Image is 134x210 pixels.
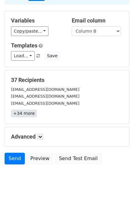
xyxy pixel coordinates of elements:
[103,180,134,210] iframe: Chat Widget
[55,153,101,164] a: Send Test Email
[11,87,79,92] small: [EMAIL_ADDRESS][DOMAIN_NAME]
[26,153,53,164] a: Preview
[11,26,48,36] a: Copy/paste...
[44,51,60,61] button: Save
[11,51,35,61] a: Load...
[11,42,37,49] a: Templates
[72,17,123,24] h5: Email column
[11,17,63,24] h5: Variables
[11,101,79,106] small: [EMAIL_ADDRESS][DOMAIN_NAME]
[11,94,79,99] small: [EMAIL_ADDRESS][DOMAIN_NAME]
[11,77,123,83] h5: 37 Recipients
[11,110,37,117] a: +34 more
[103,180,134,210] div: Widget de chat
[11,133,123,140] h5: Advanced
[5,153,25,164] a: Send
